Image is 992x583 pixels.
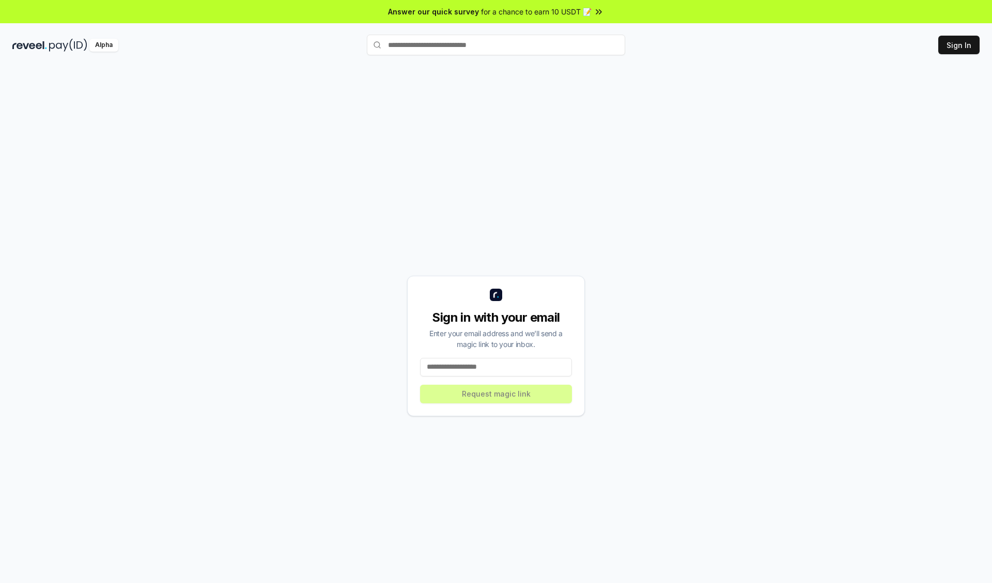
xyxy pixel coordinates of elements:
div: Alpha [89,39,118,52]
img: reveel_dark [12,39,47,52]
div: Sign in with your email [420,309,572,326]
span: for a chance to earn 10 USDT 📝 [481,6,592,17]
button: Sign In [938,36,980,54]
span: Answer our quick survey [388,6,479,17]
img: pay_id [49,39,87,52]
img: logo_small [490,289,502,301]
div: Enter your email address and we’ll send a magic link to your inbox. [420,328,572,350]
